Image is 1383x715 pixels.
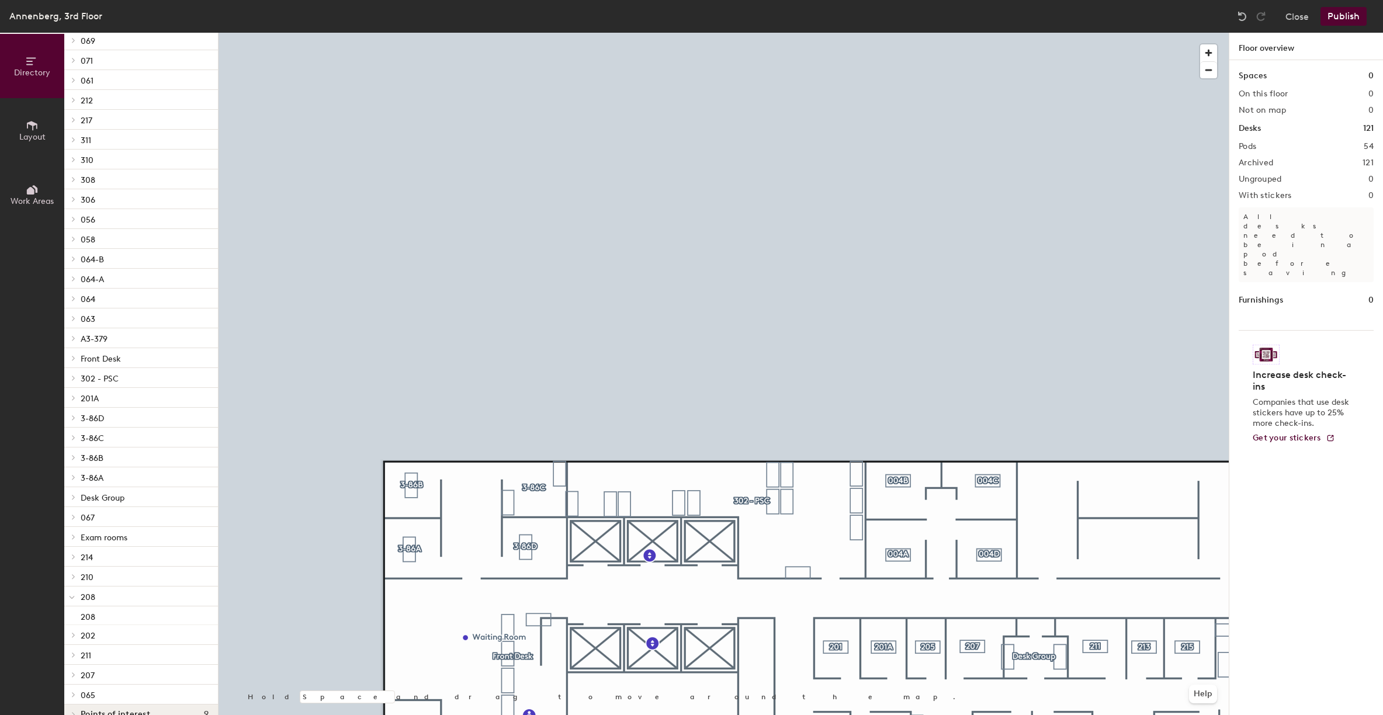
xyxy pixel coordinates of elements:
p: 208 [81,609,95,622]
h2: Not on map [1239,106,1286,115]
span: Exam rooms [81,533,127,543]
span: 065 [81,690,95,700]
span: 207 [81,671,95,681]
span: Work Areas [11,196,54,206]
span: 069 [81,36,95,46]
h2: Pods [1239,142,1256,151]
h2: Ungrouped [1239,175,1282,184]
span: 058 [81,235,95,245]
img: Redo [1255,11,1267,22]
h1: 0 [1368,70,1374,82]
span: 064-B [81,255,104,265]
h1: 0 [1368,294,1374,307]
img: Undo [1236,11,1248,22]
p: Companies that use desk stickers have up to 25% more check-ins. [1253,397,1353,429]
button: Help [1189,685,1217,703]
span: 214 [81,553,93,563]
p: All desks need to be in a pod before saving [1239,207,1374,282]
button: Publish [1320,7,1367,26]
div: Annenberg, 3rd Floor [9,9,102,23]
h2: 121 [1363,158,1374,168]
h2: With stickers [1239,191,1292,200]
span: Directory [14,68,50,78]
h4: Increase desk check-ins [1253,369,1353,393]
span: 217 [81,116,92,126]
span: 311 [81,136,91,145]
span: 3-86A [81,473,103,483]
span: 067 [81,513,95,523]
h1: Floor overview [1229,33,1383,60]
span: Layout [19,132,46,142]
span: 212 [81,96,93,106]
img: Sticker logo [1253,345,1280,365]
span: 3-86D [81,414,104,424]
h1: Furnishings [1239,294,1283,307]
span: 202 [81,631,95,641]
h1: Desks [1239,122,1261,135]
h2: 0 [1368,191,1374,200]
span: 302 - PSC [81,374,119,384]
span: Desk Group [81,493,124,503]
span: 061 [81,76,93,86]
span: 056 [81,215,95,225]
span: 064-A [81,275,104,284]
span: 3-86C [81,433,104,443]
span: 063 [81,314,95,324]
h1: Spaces [1239,70,1267,82]
h2: Archived [1239,158,1273,168]
span: 064 [81,294,95,304]
h2: 0 [1368,106,1374,115]
span: A3-379 [81,334,108,344]
span: Get your stickers [1253,433,1321,443]
span: 211 [81,651,91,661]
button: Close [1285,7,1309,26]
h2: 0 [1368,89,1374,99]
span: 308 [81,175,95,185]
h2: 54 [1364,142,1374,151]
span: 3-86B [81,453,103,463]
span: Front Desk [81,354,121,364]
span: 310 [81,155,93,165]
span: 071 [81,56,93,66]
a: Get your stickers [1253,433,1335,443]
span: 210 [81,572,93,582]
span: 306 [81,195,95,205]
span: 201A [81,394,99,404]
h1: 121 [1363,122,1374,135]
span: 208 [81,592,95,602]
h2: 0 [1368,175,1374,184]
h2: On this floor [1239,89,1288,99]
